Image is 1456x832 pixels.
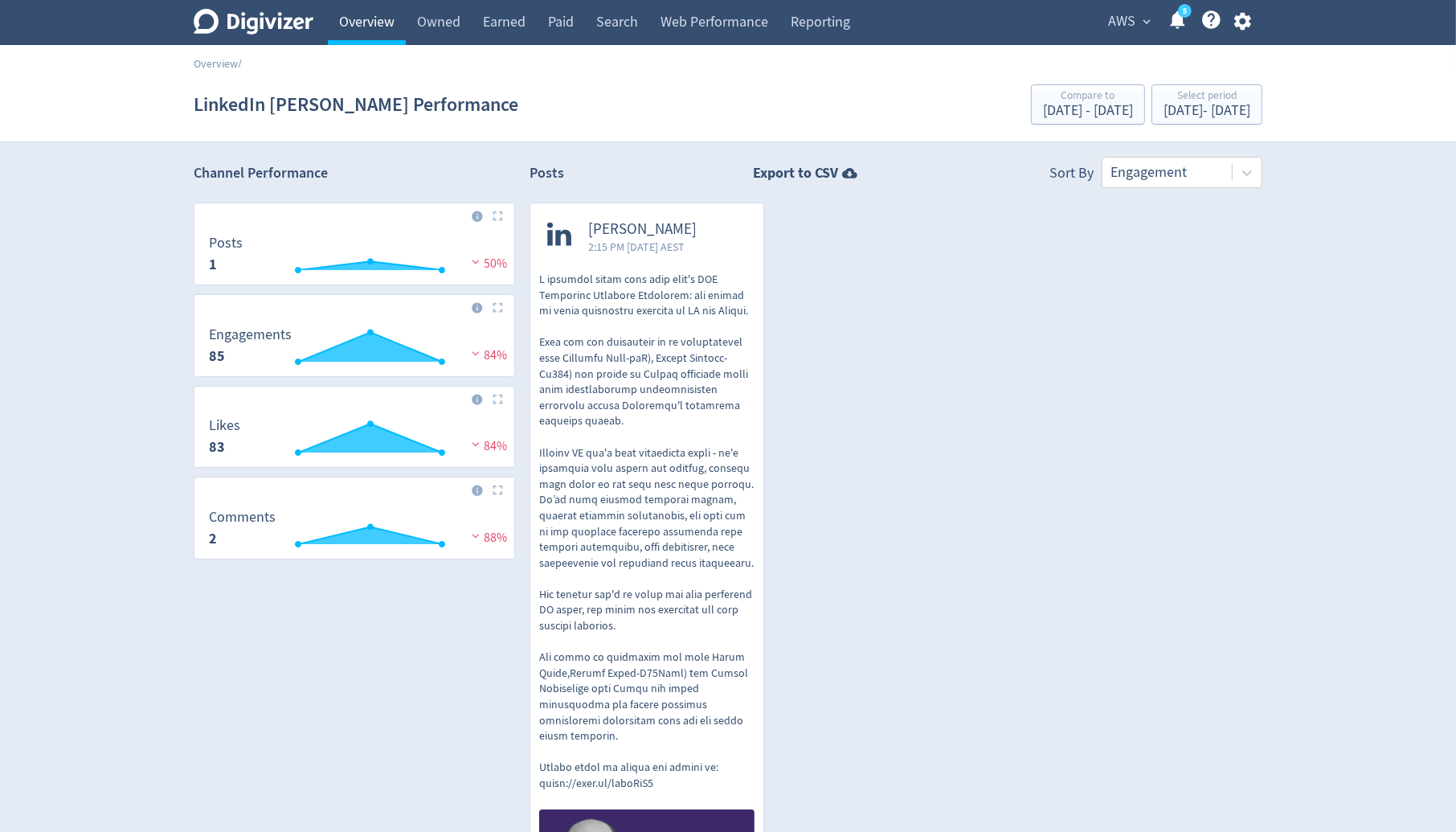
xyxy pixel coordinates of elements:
[1178,4,1192,18] a: 5
[468,347,507,363] span: 84%
[194,56,238,71] a: Overview
[468,256,484,268] img: negative-performance.svg
[588,220,697,239] span: [PERSON_NAME]
[201,510,508,552] svg: Comments 2
[468,438,484,450] img: negative-performance.svg
[194,79,518,130] h1: LinkedIn [PERSON_NAME] Performance
[1102,9,1155,35] button: AWS
[209,437,225,457] strong: 83
[468,256,507,272] span: 50%
[588,239,697,255] span: 2:15 PM [DATE] AEST
[209,326,292,344] dt: Engagements
[493,302,503,313] img: Placeholder
[530,163,564,188] h2: Posts
[1108,9,1135,35] span: AWS
[209,529,217,548] strong: 2
[1164,104,1250,118] div: [DATE] - [DATE]
[468,530,484,542] img: negative-performance.svg
[209,255,217,274] strong: 1
[201,418,508,461] svg: Likes 83
[201,236,508,278] svg: Posts 1
[468,530,507,546] span: 88%
[539,272,755,792] p: L ipsumdol sitam cons adip elit's DOE Temporinc Utlabore Etdolorem: ali enimad mi venia quisnostr...
[194,163,515,183] h2: Channel Performance
[468,347,484,359] img: negative-performance.svg
[468,438,507,454] span: 84%
[1043,104,1133,118] div: [DATE] - [DATE]
[1043,90,1133,104] div: Compare to
[754,163,839,183] strong: Export to CSV
[1183,6,1187,17] text: 5
[209,234,243,252] dt: Posts
[209,508,276,527] dt: Comments
[493,211,503,221] img: Placeholder
[1031,84,1145,125] button: Compare to[DATE] - [DATE]
[209,346,225,366] strong: 85
[1164,90,1250,104] div: Select period
[1049,163,1094,188] div: Sort By
[209,416,240,435] dt: Likes
[1151,84,1262,125] button: Select period[DATE]- [DATE]
[1139,14,1154,29] span: expand_more
[493,485,503,495] img: Placeholder
[493,394,503,404] img: Placeholder
[201,327,508,370] svg: Engagements 85
[238,56,242,71] span: /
